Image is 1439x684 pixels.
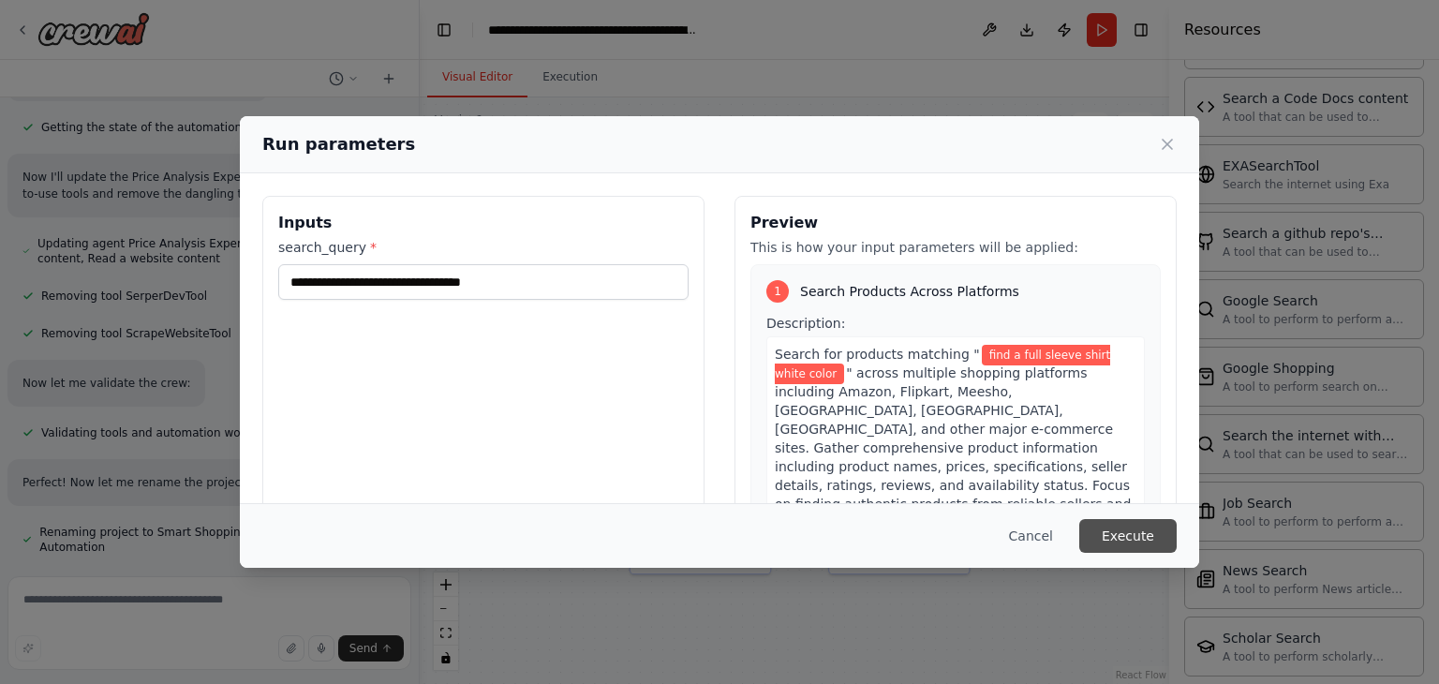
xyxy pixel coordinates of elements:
h3: Inputs [278,212,689,234]
p: This is how your input parameters will be applied: [750,238,1161,257]
button: Cancel [994,519,1068,553]
label: search_query [278,238,689,257]
h2: Run parameters [262,131,415,157]
button: Execute [1079,519,1177,553]
span: Search Products Across Platforms [800,282,1019,301]
h3: Preview [750,212,1161,234]
span: Variable: search_query [775,345,1110,384]
span: Search for products matching " [775,347,980,362]
span: " across multiple shopping platforms including Amazon, Flipkart, Meesho, [GEOGRAPHIC_DATA], [GEOG... [775,365,1131,530]
span: Description: [766,316,845,331]
div: 1 [766,280,789,303]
